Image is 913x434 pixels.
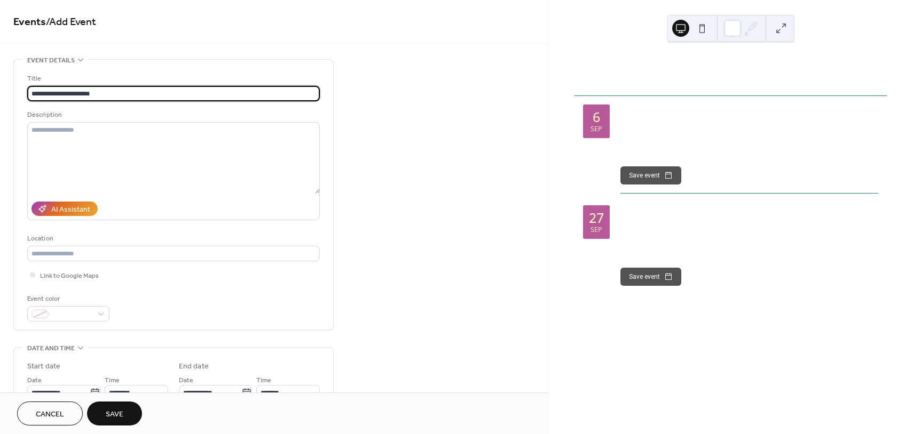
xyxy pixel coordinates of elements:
div: Location [27,233,318,244]
div: End date [179,361,209,372]
span: [STREET_ADDRESS][PERSON_NAME] [633,247,761,260]
div: Sep [591,126,602,133]
div: 27 [589,211,604,224]
button: Save event [620,166,681,184]
div: Description [27,109,318,120]
div: AI Assistant [51,204,90,215]
div: Bennet Days [620,102,878,115]
span: Time [105,375,120,386]
span: 11:15pm [662,234,693,247]
span: Link to Google Maps [40,270,99,282]
span: 12:05pm [667,133,698,146]
div: ​ [620,247,629,260]
div: Start date [27,361,60,372]
button: Save event [620,268,681,286]
div: ​ [620,120,629,133]
span: - [659,234,662,247]
span: 9:45am [633,234,659,247]
button: Cancel [17,401,83,425]
span: Date and time [27,343,75,354]
button: Save [87,401,142,425]
span: / Add Event [46,12,96,33]
div: [PERSON_NAME] Celebrates [620,203,878,216]
span: Time [256,375,271,386]
div: ​ [620,146,629,159]
div: Concert Calendar [574,57,887,70]
button: AI Assistant [32,202,98,216]
div: 6 [593,110,600,124]
a: [PERSON_NAME][GEOGRAPHIC_DATA], [STREET_ADDRESS][PERSON_NAME] [PERSON_NAME], 80102 [633,146,878,159]
span: Date [27,375,42,386]
span: Date [179,375,193,386]
div: ​ [620,133,629,146]
div: ​ [620,234,629,247]
a: Events [13,12,46,33]
span: 12:00pm [633,133,664,146]
span: - [664,133,667,146]
span: Event details [27,55,75,66]
div: Title [27,73,318,84]
span: [DATE] [633,221,657,234]
span: Save [106,409,123,420]
div: Event color [27,293,107,304]
div: Sep [591,227,602,234]
span: Cancel [36,409,64,420]
div: ​ [620,221,629,234]
span: [DATE] [633,120,657,133]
